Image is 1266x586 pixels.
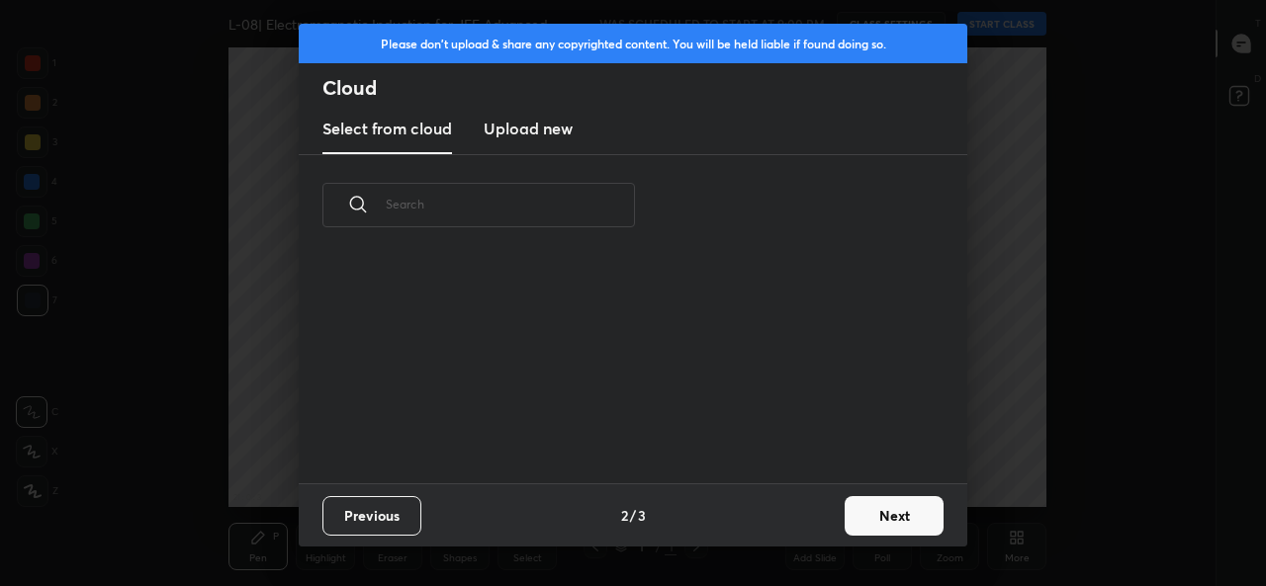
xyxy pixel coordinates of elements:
[322,496,421,536] button: Previous
[484,117,573,140] h3: Upload new
[322,75,967,101] h2: Cloud
[845,496,944,536] button: Next
[299,24,967,63] div: Please don't upload & share any copyrighted content. You will be held liable if found doing so.
[386,162,635,246] input: Search
[638,505,646,526] h4: 3
[630,505,636,526] h4: /
[621,505,628,526] h4: 2
[322,117,452,140] h3: Select from cloud
[299,250,944,483] div: grid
